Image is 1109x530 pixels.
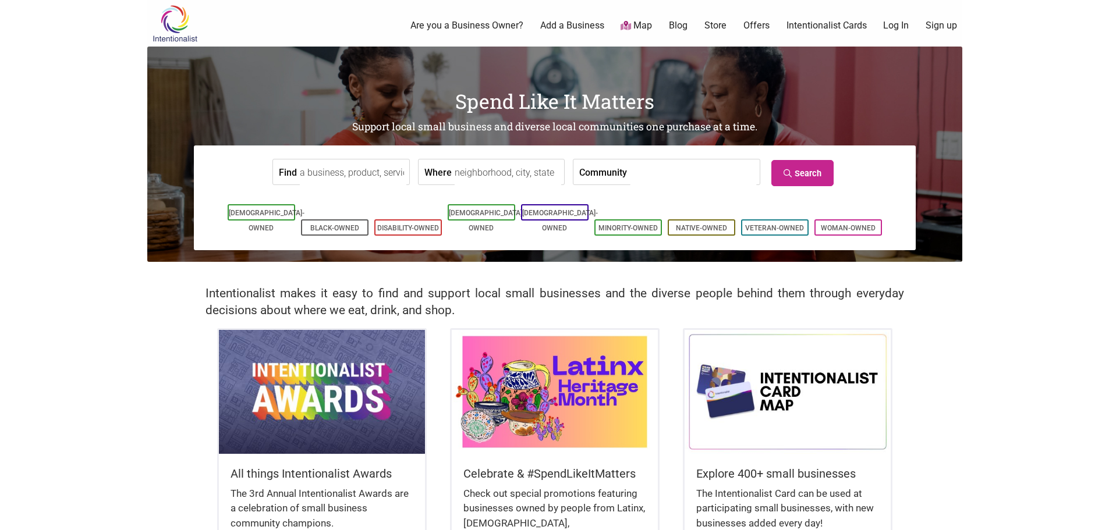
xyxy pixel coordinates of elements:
a: Log In [883,19,909,32]
h2: Intentionalist makes it easy to find and support local small businesses and the diverse people be... [205,285,904,319]
h2: Support local small business and diverse local communities one purchase at a time. [147,120,962,134]
a: Sign up [926,19,957,32]
a: Offers [743,19,770,32]
h5: Explore 400+ small businesses [696,465,879,482]
a: Blog [669,19,688,32]
a: Black-Owned [310,224,359,232]
input: neighborhood, city, state [455,159,561,186]
label: Community [579,159,627,184]
a: Minority-Owned [598,224,658,232]
a: Veteran-Owned [745,224,804,232]
a: Search [771,160,834,186]
img: Intentionalist Card Map [685,330,891,453]
a: Disability-Owned [377,224,439,232]
img: Latinx / Hispanic Heritage Month [452,330,658,453]
a: Add a Business [540,19,604,32]
h5: All things Intentionalist Awards [231,465,413,482]
input: a business, product, service [300,159,406,186]
label: Where [424,159,452,184]
img: Intentionalist Awards [219,330,425,453]
a: Native-Owned [676,224,727,232]
img: Intentionalist [147,5,203,42]
h5: Celebrate & #SpendLikeItMatters [463,465,646,482]
a: Woman-Owned [821,224,876,232]
a: Intentionalist Cards [786,19,867,32]
a: Store [704,19,727,32]
a: [DEMOGRAPHIC_DATA]-Owned [229,209,304,232]
h1: Spend Like It Matters [147,87,962,115]
a: [DEMOGRAPHIC_DATA]-Owned [449,209,525,232]
label: Find [279,159,297,184]
a: Are you a Business Owner? [410,19,523,32]
a: Map [621,19,652,33]
a: [DEMOGRAPHIC_DATA]-Owned [522,209,598,232]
